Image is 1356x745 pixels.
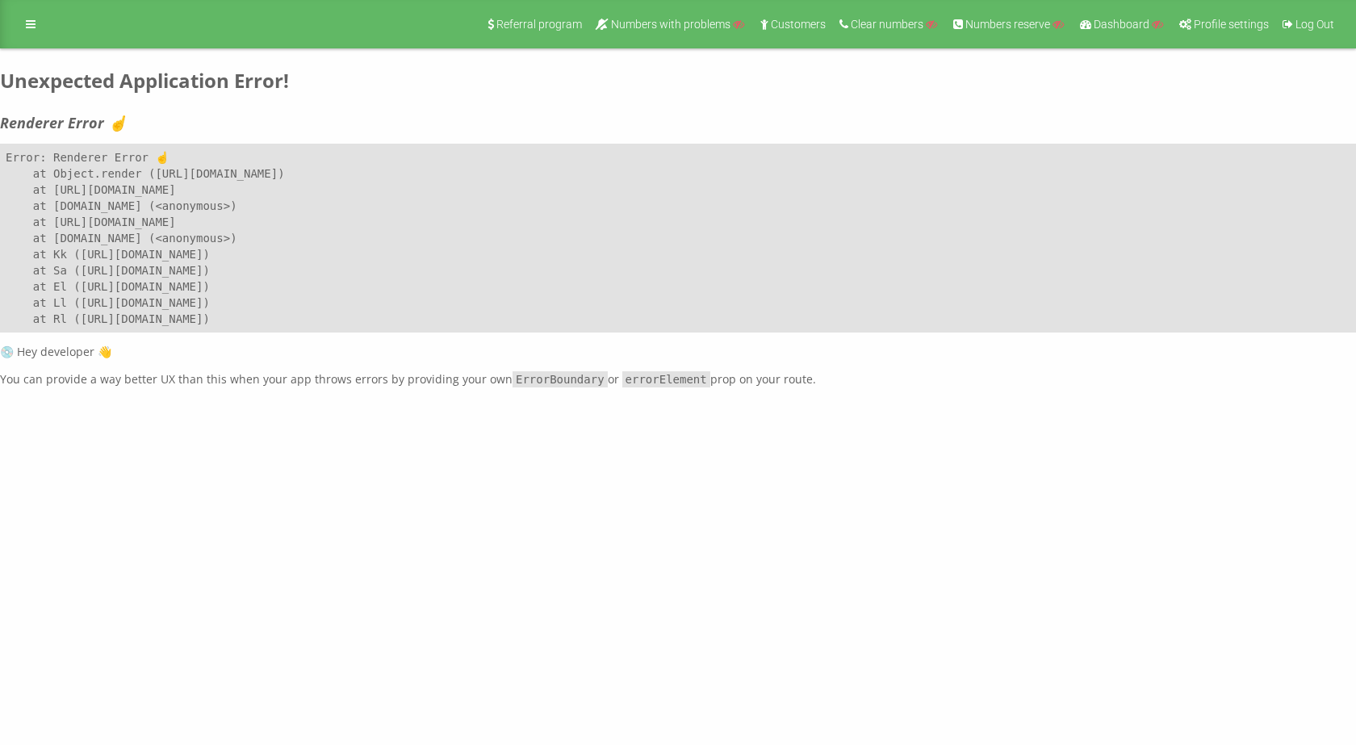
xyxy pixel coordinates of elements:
span: Log Out [1295,18,1334,31]
span: Clear numbers [851,18,923,31]
span: Profile settings [1194,18,1269,31]
span: Dashboard [1094,18,1149,31]
span: Numbers reserve [965,18,1050,31]
span: Customers [771,18,826,31]
span: Referral program [496,18,582,31]
code: ErrorBoundary [513,371,608,387]
span: Numbers with problems [611,18,730,31]
code: errorElement [622,371,710,387]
